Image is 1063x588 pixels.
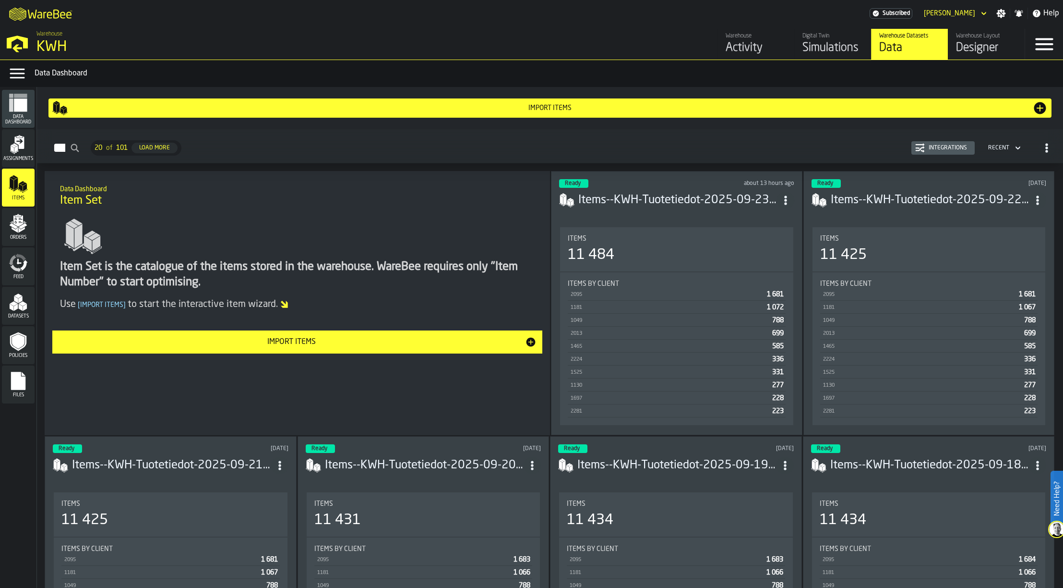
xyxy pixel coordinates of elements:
[60,193,102,208] span: Item Set
[325,458,524,473] h3: Items--KWH-Tuotetiedot-2025-09-20-040021.csv-2025-09-20
[568,404,785,417] div: StatList-item-2281
[1019,556,1036,563] span: 1 684
[570,331,768,337] div: 2013
[95,144,102,152] span: 20
[726,40,787,56] div: Activity
[822,382,1020,389] div: 1130
[820,500,1038,508] div: Title
[52,179,542,213] div: title-Item Set
[53,444,82,453] div: status-3 2
[820,404,1038,417] div: StatList-item-2281
[316,570,510,576] div: 1181
[948,29,1025,60] a: link-to-/wh/i/4fb45246-3b77-4bb5-b880-c337c3c5facb/designer
[570,292,763,298] div: 2095
[61,500,279,508] div: Title
[726,33,787,39] div: Warehouse
[72,458,271,473] h3: Items--KWH-Tuotetiedot-2025-09-21-040021.csv-2025-09-21
[306,444,335,453] div: status-3 2
[772,343,784,350] span: 585
[314,566,532,579] div: StatList-item-1181
[106,144,112,152] span: of
[767,304,784,311] span: 1 072
[307,492,540,537] div: stat-Items
[767,291,784,298] span: 1 681
[37,129,1063,163] h2: button-Items
[551,171,802,435] div: ItemListCard-DashboardItemContainer
[36,38,296,56] div: KWH
[61,553,279,566] div: StatList-item-2095
[58,336,525,348] div: Import Items
[830,458,1029,473] h3: Items--KWH-Tuotetiedot-2025-09-18-040008.csv-2025-09-18
[568,314,785,327] div: StatList-item-1049
[570,305,763,311] div: 1181
[61,512,108,529] div: 11 425
[76,302,128,308] span: Import Items
[568,327,785,340] div: StatList-item-2013
[820,340,1038,353] div: StatList-item-1465
[812,492,1045,537] div: stat-Items
[766,556,783,563] span: 1 683
[820,314,1038,327] div: StatList-item-1049
[772,317,784,324] span: 788
[2,314,35,319] span: Datasets
[822,395,1020,402] div: 1697
[558,444,587,453] div: status-3 2
[1010,9,1027,18] label: button-toggle-Notifications
[820,553,1038,566] div: StatList-item-2095
[60,184,535,193] h2: Sub Title
[314,512,361,529] div: 11 431
[822,305,1015,311] div: 1181
[568,392,785,404] div: StatList-item-1697
[1019,569,1036,576] span: 1 066
[717,29,794,60] a: link-to-/wh/i/4fb45246-3b77-4bb5-b880-c337c3c5facb/feed/
[568,280,785,288] div: Title
[871,29,948,60] a: link-to-/wh/i/4fb45246-3b77-4bb5-b880-c337c3c5facb/data
[2,114,35,125] span: Data Dashboard
[131,143,178,153] button: button-Load More
[54,492,287,537] div: stat-Items
[772,330,784,337] span: 699
[812,225,1046,427] section: card-ItemSetDashboardCard
[567,512,613,529] div: 11 434
[123,302,126,308] span: ]
[803,171,1054,435] div: ItemListCard-DashboardItemContainer
[568,340,785,353] div: StatList-item-1465
[822,356,1020,363] div: 2224
[1025,29,1063,60] label: button-toggle-Menu
[820,566,1038,579] div: StatList-item-1181
[568,280,619,288] span: Items by client
[870,8,912,19] a: link-to-/wh/i/4fb45246-3b77-4bb5-b880-c337c3c5facb/settings/billing
[2,274,35,280] span: Feed
[822,369,1020,376] div: 1525
[879,40,940,56] div: Data
[63,557,257,563] div: 2095
[944,180,1046,187] div: Updated: 22/09/2025, 4.05.55 Created: 22/09/2025, 4.05.31
[911,141,975,155] button: button-Integrations
[1024,369,1036,376] span: 331
[1024,330,1036,337] span: 699
[1024,343,1036,350] span: 585
[920,8,989,19] div: DropdownMenuValue-Mikael Svennas
[261,569,278,576] span: 1 067
[772,369,784,376] span: 331
[439,445,541,452] div: Updated: 20/09/2025, 4.07.31 Created: 20/09/2025, 4.05.32
[514,569,530,576] span: 1 066
[577,458,776,473] div: Items--KWH-Tuotetiedot-2025-09-19-040016.csv-2025-09-19
[559,492,792,537] div: stat-Items
[559,225,794,427] section: card-ItemSetDashboardCard
[870,8,912,19] div: Menu Subscription
[61,500,80,508] span: Items
[820,235,1038,243] div: Title
[514,556,530,563] span: 1 683
[567,500,585,508] span: Items
[567,566,785,579] div: StatList-item-1181
[820,246,867,264] div: 11 425
[820,500,838,508] span: Items
[692,180,794,187] div: Updated: 23/09/2025, 4.05.49 Created: 23/09/2025, 4.05.32
[2,90,35,128] li: menu Data Dashboard
[692,445,794,452] div: Updated: 19/09/2025, 4.07.36 Created: 19/09/2025, 4.05.31
[568,353,785,366] div: StatList-item-2224
[2,129,35,168] li: menu Assignments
